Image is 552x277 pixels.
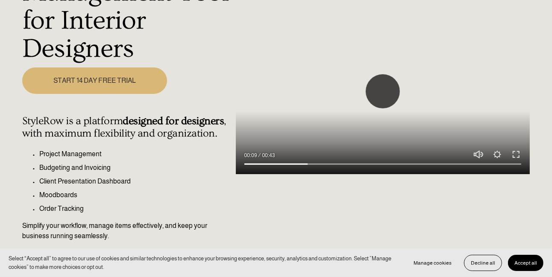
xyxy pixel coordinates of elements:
[244,151,259,160] div: Current time
[414,260,452,266] span: Manage cookies
[22,115,231,140] h4: StyleRow is a platform , with maximum flexibility and organization.
[39,204,231,214] p: Order Tracking
[407,255,458,271] button: Manage cookies
[39,149,231,159] p: Project Management
[39,176,231,187] p: Client Presentation Dashboard
[366,74,400,108] button: Play
[508,255,543,271] button: Accept all
[22,67,167,94] a: START 14 DAY FREE TRIAL
[514,260,537,266] span: Accept all
[244,161,522,167] input: Seek
[123,115,224,127] strong: designed for designers
[259,151,277,160] div: Duration
[22,221,231,241] p: Simplify your workflow, manage items effectively, and keep your business running seamlessly.
[471,260,495,266] span: Decline all
[39,190,231,200] p: Moodboards
[39,163,231,173] p: Budgeting and Invoicing
[464,255,502,271] button: Decline all
[9,254,399,271] p: Select “Accept all” to agree to our use of cookies and similar technologies to enhance your brows...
